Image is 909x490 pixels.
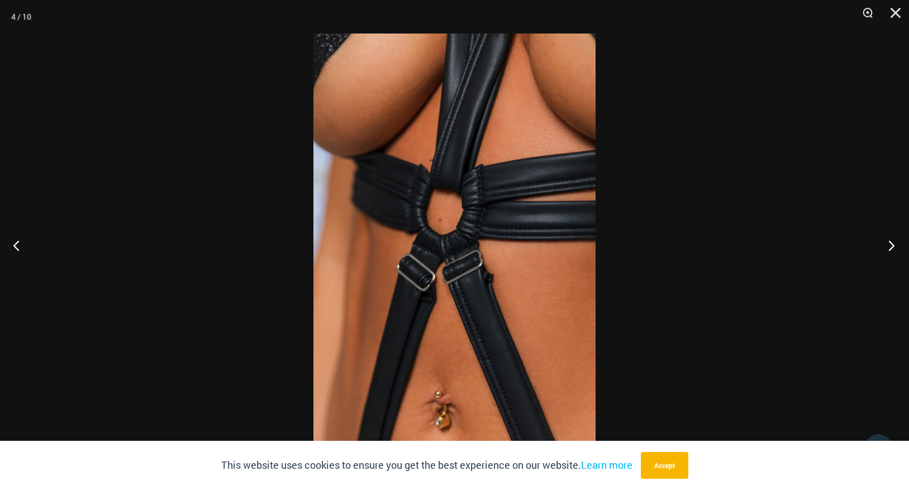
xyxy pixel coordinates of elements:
p: This website uses cookies to ensure you get the best experience on our website. [221,457,632,474]
button: Next [867,217,909,273]
img: Truth or Dare Black 1905 Bodysuit 01 [313,34,596,456]
div: 4 / 10 [11,8,31,25]
button: Accept [641,452,688,479]
a: Learn more [581,458,632,472]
